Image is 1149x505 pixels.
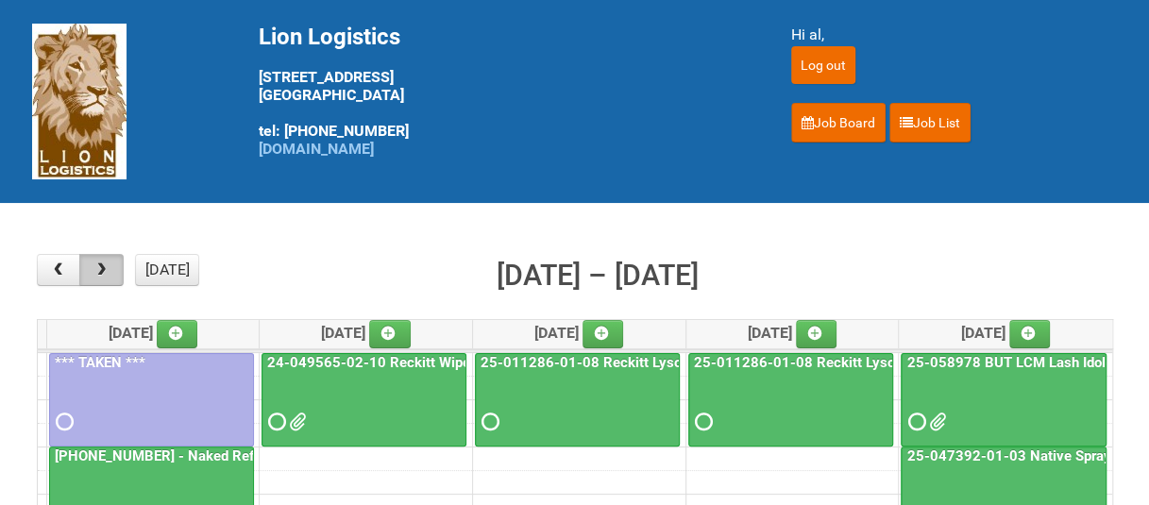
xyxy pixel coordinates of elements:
[259,24,744,158] div: [STREET_ADDRESS] [GEOGRAPHIC_DATA] tel: [PHONE_NUMBER]
[901,353,1107,446] a: 25-058978 BUT LCM Lash Idole US / Retest
[51,447,325,464] a: [PHONE_NUMBER] - Naked Reformulation
[889,103,971,143] a: Job List
[259,24,400,50] span: Lion Logistics
[791,46,855,84] input: Log out
[791,24,1118,46] div: Hi al,
[796,320,837,348] a: Add an event
[32,92,127,109] a: Lion Logistics
[695,415,708,429] span: Requested
[289,415,302,429] span: 24-049565-02-10 - LPF.xlsx 24-049565-02 Stage 3 YBM-237_final.pdf 24-049565-02 Stage 3 SBM-394_fi...
[321,324,411,342] span: [DATE]
[907,415,921,429] span: Requested
[109,324,198,342] span: [DATE]
[135,254,199,286] button: [DATE]
[482,415,495,429] span: Requested
[56,415,69,429] span: Requested
[583,320,624,348] a: Add an event
[477,354,942,371] a: 25-011286-01-08 Reckitt Lysol Laundry Scented - BLINDING (hold slot)
[268,415,281,429] span: Requested
[791,103,886,143] a: Job Board
[32,24,127,179] img: Lion Logistics
[369,320,411,348] a: Add an event
[497,254,699,297] h2: [DATE] – [DATE]
[928,415,941,429] span: MDN (2) 25-058978-01-08.xlsx LPF 25-058978-01-08.xlsx CELL 1.pdf CELL 2.pdf CELL 3.pdf CELL 4.pdf...
[475,353,680,446] a: 25-011286-01-08 Reckitt Lysol Laundry Scented - BLINDING (hold slot)
[748,324,837,342] span: [DATE]
[262,353,466,446] a: 24-049565-02-10 Reckitt Wipes HUT Stages 1-3
[263,354,588,371] a: 24-049565-02-10 Reckitt Wipes HUT Stages 1-3
[259,140,374,158] a: [DOMAIN_NAME]
[1009,320,1051,348] a: Add an event
[961,324,1051,342] span: [DATE]
[688,353,893,446] a: 25-011286-01-08 Reckitt Lysol Laundry Scented - BLINDING (hold slot)
[534,324,624,342] span: [DATE]
[157,320,198,348] a: Add an event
